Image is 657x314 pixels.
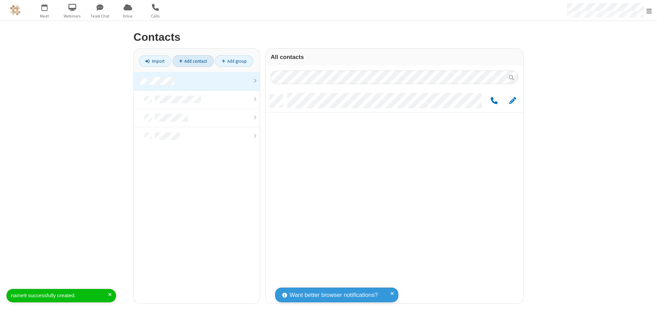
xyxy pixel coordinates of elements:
a: Add contact [172,55,214,67]
a: Add group [215,55,253,67]
span: Drive [115,13,141,19]
h2: Contacts [133,31,524,43]
span: Team Chat [87,13,113,19]
div: name9 successfully created. [11,292,108,300]
span: Meet [32,13,57,19]
span: Calls [143,13,168,19]
a: Import [139,55,171,67]
img: QA Selenium DO NOT DELETE OR CHANGE [10,5,21,15]
span: Webinars [60,13,85,19]
span: Want better browser notifications? [289,291,378,300]
div: grid [266,89,523,303]
button: Call by phone [487,97,501,105]
button: Edit [506,97,519,105]
h3: All contacts [271,54,518,60]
